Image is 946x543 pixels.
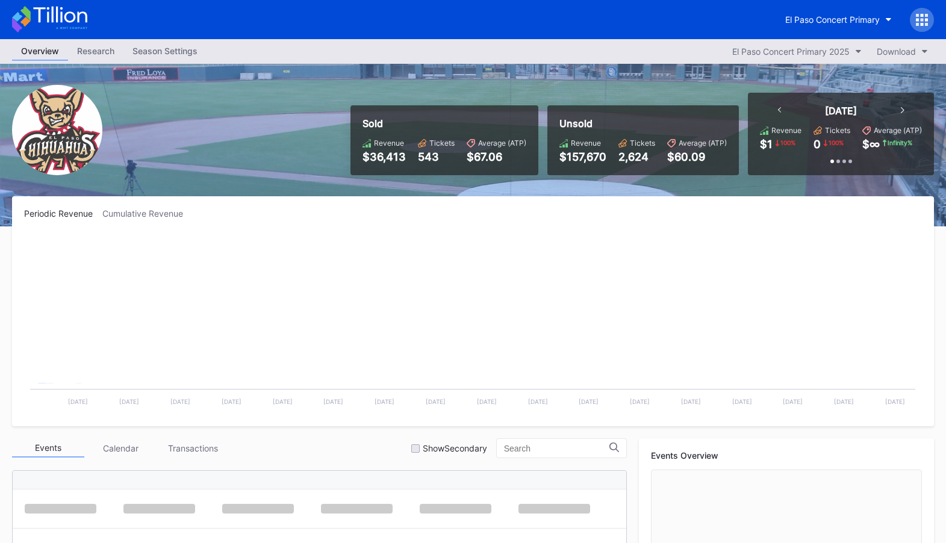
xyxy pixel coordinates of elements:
div: [DATE] [825,105,857,117]
div: Events Overview [651,450,922,461]
div: 0 [814,138,821,150]
text: [DATE] [885,398,905,405]
div: Research [68,42,123,60]
text: [DATE] [783,398,803,405]
div: El Paso Concert Primary 2025 [732,46,850,57]
div: 2,624 [618,150,655,163]
text: [DATE] [119,398,139,405]
div: $67.06 [467,150,526,163]
input: Search [504,444,609,453]
div: Show Secondary [423,443,487,453]
div: 100 % [779,138,797,147]
div: Download [877,46,916,57]
text: [DATE] [426,398,446,405]
div: 100 % [827,138,845,147]
a: Research [68,42,123,61]
div: Unsold [559,117,727,129]
div: $∞ [862,138,880,150]
button: El Paso Concert Primary [776,8,901,31]
div: $1 [760,138,773,150]
text: [DATE] [732,398,752,405]
div: Average (ATP) [874,126,922,135]
div: El Paso Concert Primary [785,14,880,25]
text: [DATE] [579,398,599,405]
div: Revenue [571,138,601,147]
text: [DATE] [477,398,497,405]
div: Season Settings [123,42,207,60]
div: $60.09 [667,150,727,163]
div: Periodic Revenue [24,208,102,219]
div: $157,670 [559,150,606,163]
div: Cumulative Revenue [102,208,193,219]
div: Transactions [157,439,229,458]
img: El_Paso_Chihuahuas.svg [12,85,102,175]
div: Events [12,439,84,458]
div: Average (ATP) [478,138,526,147]
div: Revenue [374,138,404,147]
div: Tickets [630,138,655,147]
a: Overview [12,42,68,61]
div: 543 [418,150,455,163]
text: [DATE] [323,398,343,405]
text: [DATE] [170,398,190,405]
button: El Paso Concert Primary 2025 [726,43,868,60]
div: Infinity % [886,138,913,147]
text: [DATE] [528,398,548,405]
div: Average (ATP) [679,138,727,147]
text: [DATE] [68,398,88,405]
div: Tickets [825,126,850,135]
a: Season Settings [123,42,207,61]
text: [DATE] [375,398,394,405]
div: $36,413 [363,150,406,163]
text: [DATE] [273,398,293,405]
text: [DATE] [222,398,241,405]
text: [DATE] [630,398,650,405]
div: Tickets [429,138,455,147]
div: Revenue [771,126,801,135]
text: [DATE] [834,398,854,405]
button: Download [871,43,934,60]
div: Calendar [84,439,157,458]
svg: Chart title [24,234,921,414]
div: Sold [363,117,526,129]
text: [DATE] [681,398,701,405]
